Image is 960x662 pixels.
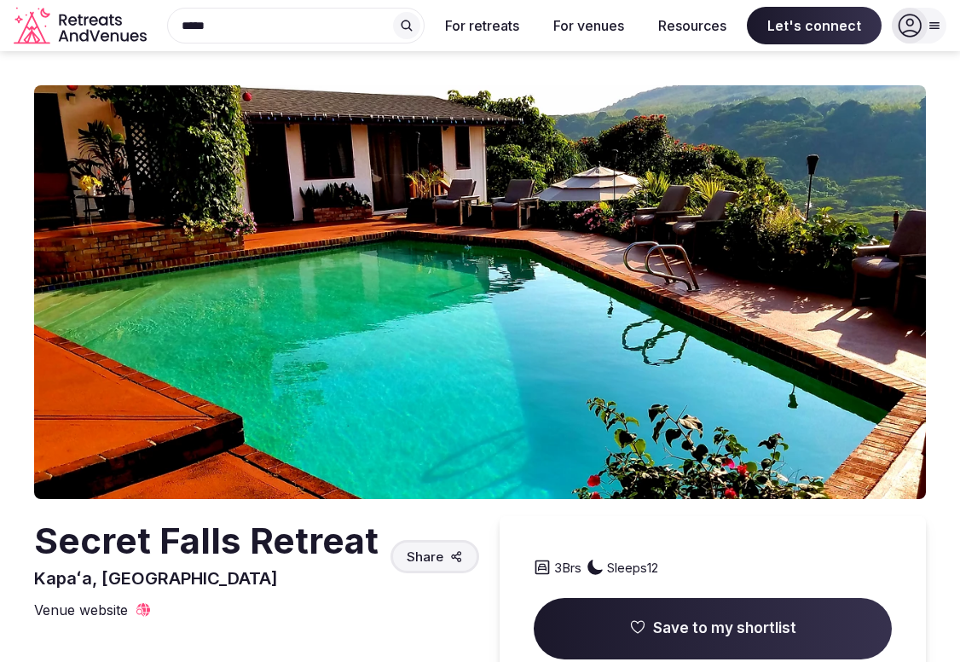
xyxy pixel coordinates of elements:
[645,7,740,44] button: Resources
[34,601,152,619] a: Venue website
[540,7,638,44] button: For venues
[34,568,278,589] span: Kapaʻa, [GEOGRAPHIC_DATA]
[14,7,150,45] a: Visit the homepage
[431,7,533,44] button: For retreats
[390,540,479,573] button: Share
[747,7,882,44] span: Let's connect
[607,559,658,577] span: Sleeps 12
[653,618,796,639] span: Save to my shortlist
[14,7,150,45] svg: Retreats and Venues company logo
[34,601,128,619] span: Venue website
[554,559,581,577] span: 3 Brs
[34,516,379,566] h2: Secret Falls Retreat
[407,548,443,566] span: Share
[34,85,926,499] img: Venue cover photo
